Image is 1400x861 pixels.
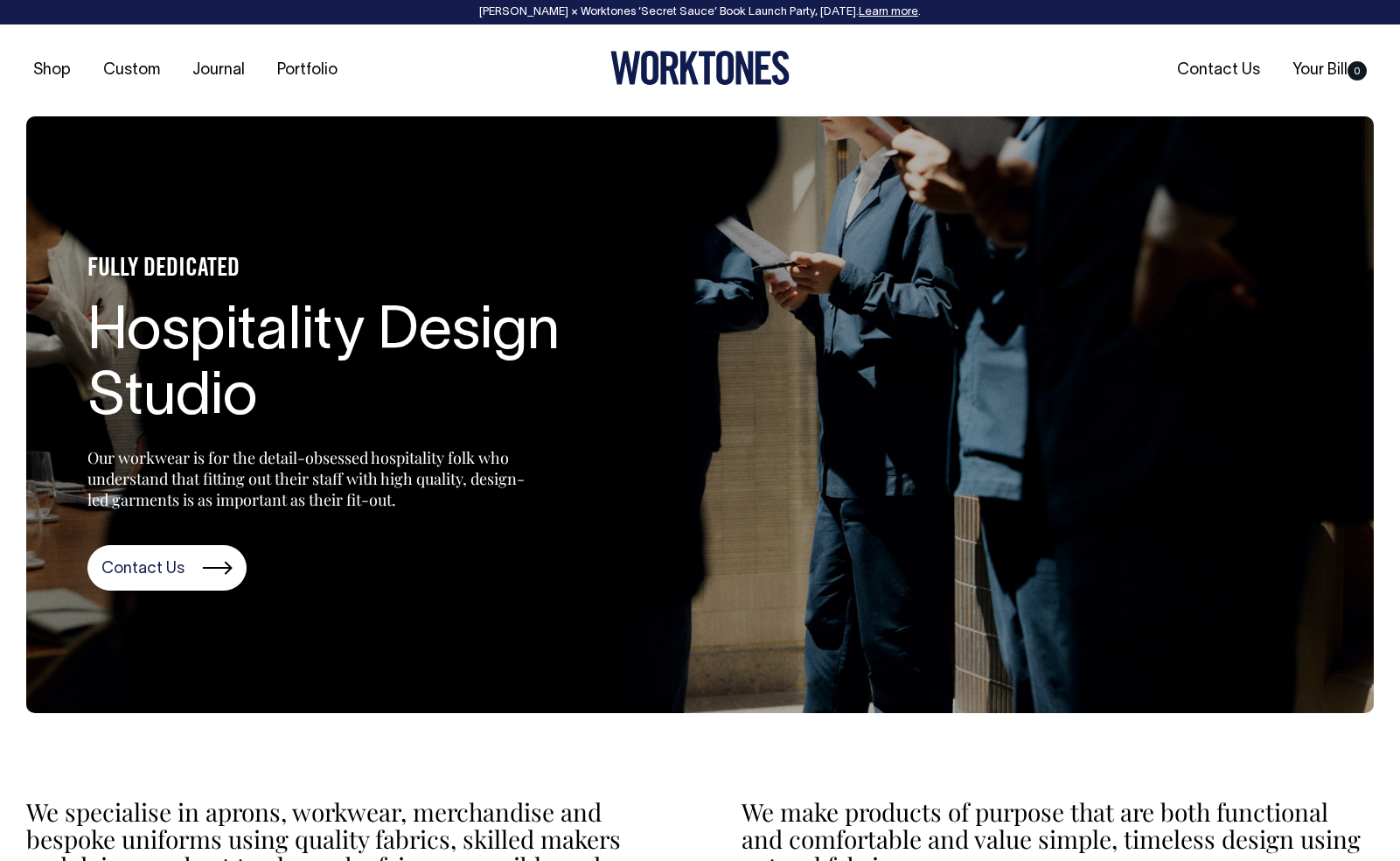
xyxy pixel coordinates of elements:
a: Contact Us [1170,56,1267,85]
a: Journal [185,56,252,85]
a: Your Bill0 [1285,56,1374,85]
div: [PERSON_NAME] × Worktones ‘Secret Sauce’ Book Launch Party, [DATE]. . [17,6,1383,18]
p: Our workwear is for the detail-obsessed hospitality folk who understand that fitting out their st... [87,447,525,510]
a: Shop [26,56,78,85]
a: Learn more [859,7,918,17]
h4: FULLY DEDICATED [87,256,612,283]
a: Contact Us [87,545,247,591]
h2: Hospitality Design Studio [87,301,612,432]
a: Portfolio [270,56,345,85]
span: 0 [1348,61,1367,80]
a: Custom [96,56,167,85]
